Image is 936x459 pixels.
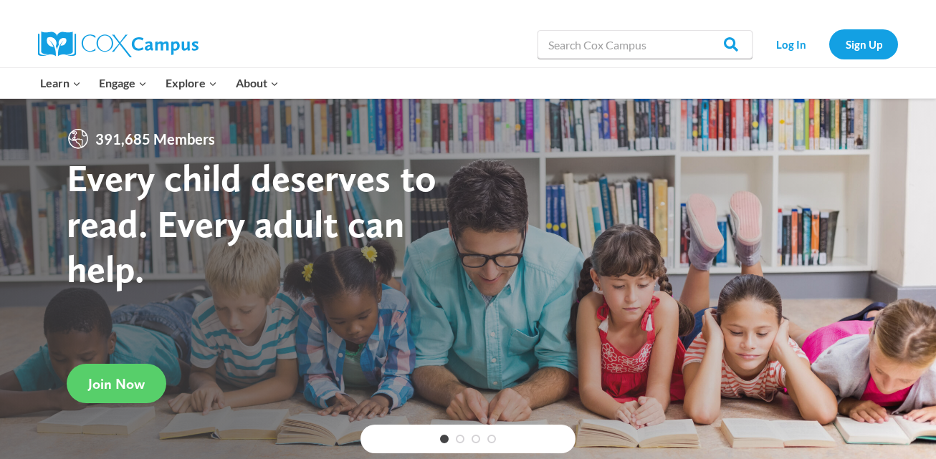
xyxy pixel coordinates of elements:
[440,435,449,443] a: 1
[829,29,898,59] a: Sign Up
[760,29,822,59] a: Log In
[38,32,199,57] img: Cox Campus
[40,74,81,92] span: Learn
[67,155,436,291] strong: Every child deserves to read. Every adult can help.
[166,74,217,92] span: Explore
[99,74,147,92] span: Engage
[236,74,279,92] span: About
[456,435,464,443] a: 2
[472,435,480,443] a: 3
[31,68,287,98] nav: Primary Navigation
[487,435,496,443] a: 4
[760,29,898,59] nav: Secondary Navigation
[67,364,166,403] a: Join Now
[538,30,753,59] input: Search Cox Campus
[90,127,221,150] span: 391,685 Members
[88,375,145,392] span: Join Now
